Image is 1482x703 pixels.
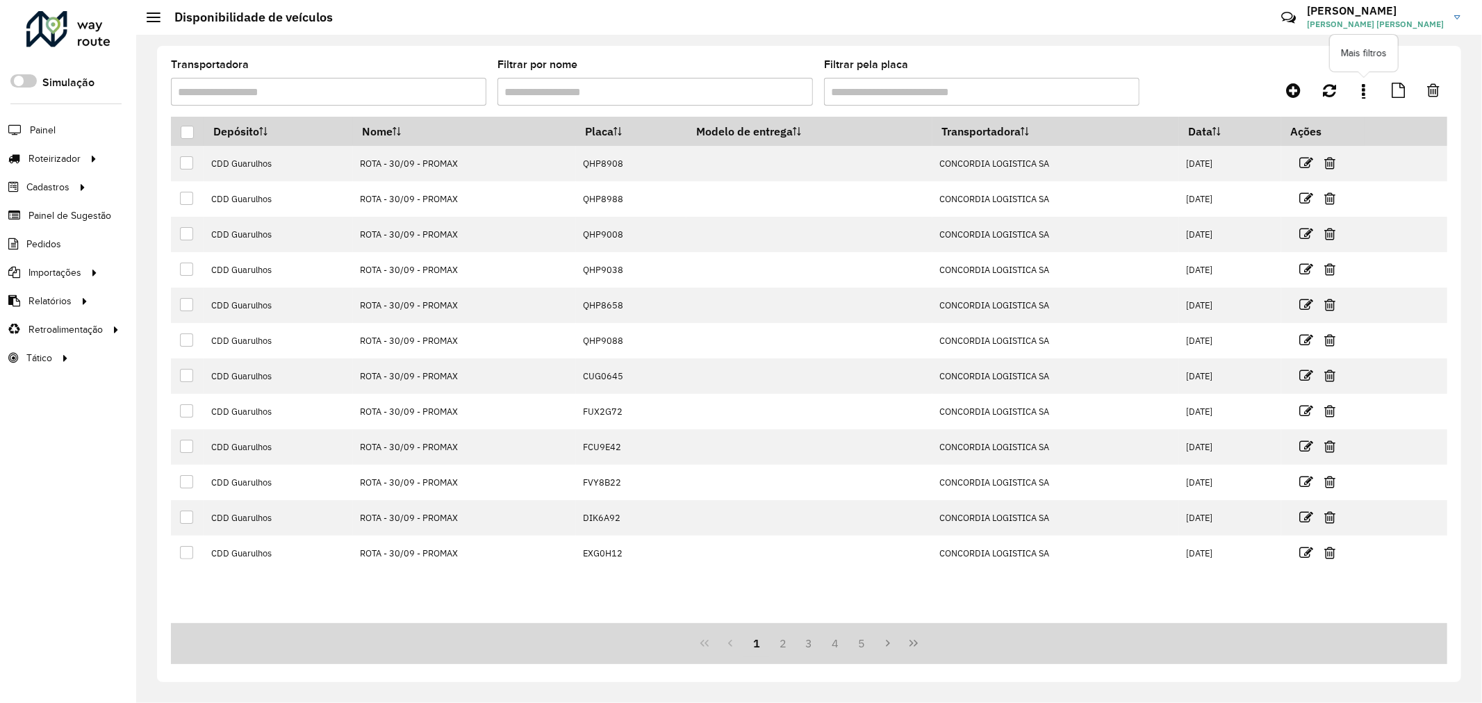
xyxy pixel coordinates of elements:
[576,536,686,571] td: EXG0H12
[824,56,908,73] label: Filtrar pela placa
[932,500,1179,536] td: CONCORDIA LOGISTICA SA
[1324,402,1335,420] a: Excluir
[1299,295,1313,314] a: Editar
[1179,117,1282,146] th: Data
[1299,331,1313,349] a: Editar
[1307,4,1444,17] h3: [PERSON_NAME]
[1179,181,1282,217] td: [DATE]
[353,252,576,288] td: ROTA - 30/09 - PROMAX
[1324,224,1335,243] a: Excluir
[204,146,352,181] td: CDD Guarulhos
[1324,437,1335,456] a: Excluir
[848,630,875,656] button: 5
[353,323,576,358] td: ROTA - 30/09 - PROMAX
[26,180,69,195] span: Cadastros
[932,252,1179,288] td: CONCORDIA LOGISTICA SA
[576,358,686,394] td: CUG0645
[1324,154,1335,172] a: Excluir
[576,146,686,181] td: QHP8908
[1179,429,1282,465] td: [DATE]
[28,294,72,308] span: Relatórios
[576,288,686,323] td: QHP8658
[204,394,352,429] td: CDD Guarulhos
[26,237,61,251] span: Pedidos
[932,358,1179,394] td: CONCORDIA LOGISTICA SA
[1179,500,1282,536] td: [DATE]
[160,10,333,25] h2: Disponibilidade de veículos
[1299,543,1313,562] a: Editar
[1324,508,1335,527] a: Excluir
[1324,472,1335,491] a: Excluir
[353,117,576,146] th: Nome
[353,500,576,536] td: ROTA - 30/09 - PROMAX
[1179,323,1282,358] td: [DATE]
[1299,508,1313,527] a: Editar
[204,288,352,323] td: CDD Guarulhos
[28,322,103,337] span: Retroalimentação
[204,252,352,288] td: CDD Guarulhos
[932,536,1179,571] td: CONCORDIA LOGISTICA SA
[1179,217,1282,252] td: [DATE]
[1330,35,1398,72] div: Mais filtros
[932,394,1179,429] td: CONCORDIA LOGISTICA SA
[1324,543,1335,562] a: Excluir
[353,394,576,429] td: ROTA - 30/09 - PROMAX
[576,181,686,217] td: QHP8988
[1299,154,1313,172] a: Editar
[932,465,1179,500] td: CONCORDIA LOGISTICA SA
[204,323,352,358] td: CDD Guarulhos
[1324,331,1335,349] a: Excluir
[1281,117,1365,146] th: Ações
[497,56,577,73] label: Filtrar por nome
[576,500,686,536] td: DIK6A92
[353,536,576,571] td: ROTA - 30/09 - PROMAX
[932,117,1179,146] th: Transportadora
[353,288,576,323] td: ROTA - 30/09 - PROMAX
[204,500,352,536] td: CDD Guarulhos
[28,208,111,223] span: Painel de Sugestão
[1179,252,1282,288] td: [DATE]
[1299,366,1313,385] a: Editar
[796,630,823,656] button: 3
[26,351,52,365] span: Tático
[900,630,927,656] button: Last Page
[932,429,1179,465] td: CONCORDIA LOGISTICA SA
[1324,260,1335,279] a: Excluir
[353,181,576,217] td: ROTA - 30/09 - PROMAX
[353,429,576,465] td: ROTA - 30/09 - PROMAX
[204,536,352,571] td: CDD Guarulhos
[932,217,1179,252] td: CONCORDIA LOGISTICA SA
[1299,472,1313,491] a: Editar
[1179,465,1282,500] td: [DATE]
[576,465,686,500] td: FVY8B22
[576,394,686,429] td: FUX2G72
[686,117,932,146] th: Modelo de entrega
[353,358,576,394] td: ROTA - 30/09 - PROMAX
[822,630,848,656] button: 4
[576,429,686,465] td: FCU9E42
[30,123,56,138] span: Painel
[1179,536,1282,571] td: [DATE]
[204,181,352,217] td: CDD Guarulhos
[932,181,1179,217] td: CONCORDIA LOGISTICA SA
[576,117,686,146] th: Placa
[171,56,249,73] label: Transportadora
[932,288,1179,323] td: CONCORDIA LOGISTICA SA
[204,465,352,500] td: CDD Guarulhos
[1179,358,1282,394] td: [DATE]
[353,217,576,252] td: ROTA - 30/09 - PROMAX
[576,217,686,252] td: QHP9008
[1179,394,1282,429] td: [DATE]
[42,74,94,91] label: Simulação
[770,630,796,656] button: 2
[932,323,1179,358] td: CONCORDIA LOGISTICA SA
[1324,295,1335,314] a: Excluir
[204,217,352,252] td: CDD Guarulhos
[1299,402,1313,420] a: Editar
[576,252,686,288] td: QHP9038
[1307,18,1444,31] span: [PERSON_NAME] [PERSON_NAME]
[1299,260,1313,279] a: Editar
[204,429,352,465] td: CDD Guarulhos
[875,630,901,656] button: Next Page
[743,630,770,656] button: 1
